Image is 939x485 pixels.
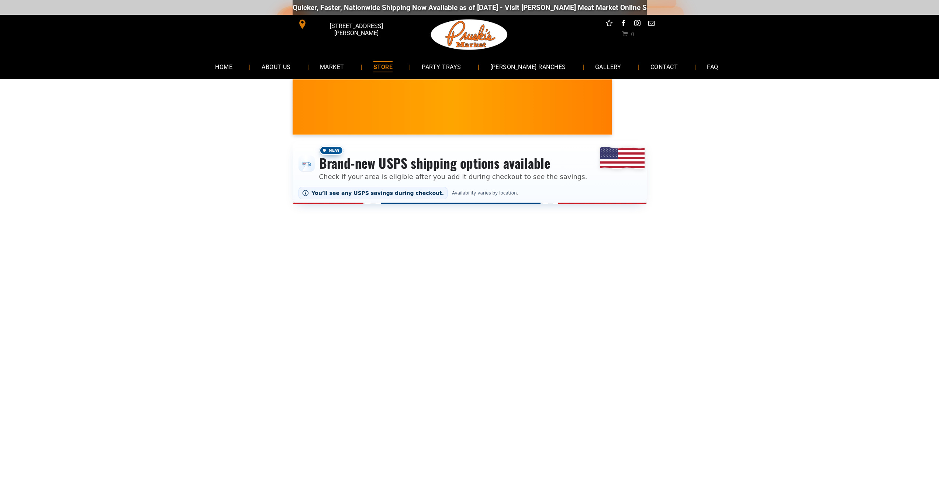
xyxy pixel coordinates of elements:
a: facebook [618,18,628,30]
a: HOME [204,57,244,76]
a: instagram [632,18,642,30]
p: Check if your area is eligible after you add it during checkout to see the savings. [319,172,587,182]
a: GALLERY [584,57,632,76]
a: FAQ [696,57,729,76]
a: ABOUT US [251,57,302,76]
a: [STREET_ADDRESS][PERSON_NAME] [293,18,405,30]
a: Social network [604,18,614,30]
div: Shipping options announcement [293,141,647,204]
span: You’ll see any USPS savings during checkout. [312,190,444,196]
span: [STREET_ADDRESS][PERSON_NAME] [308,19,404,40]
span: Availability varies by location. [450,190,519,196]
a: CONTACT [639,57,689,76]
span: 0 [631,31,634,37]
a: STORE [362,57,404,76]
a: MARKET [309,57,355,76]
img: Pruski-s+Market+HQ+Logo2-1920w.png [429,15,509,55]
a: [PERSON_NAME] RANCHES [479,57,577,76]
h3: Brand-new USPS shipping options available [319,155,587,171]
div: Quicker, Faster, Nationwide Shipping Now Available as of [DATE] - Visit [PERSON_NAME] Meat Market... [293,3,739,12]
a: PARTY TRAYS [411,57,472,76]
span: New [319,146,344,155]
a: email [646,18,656,30]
